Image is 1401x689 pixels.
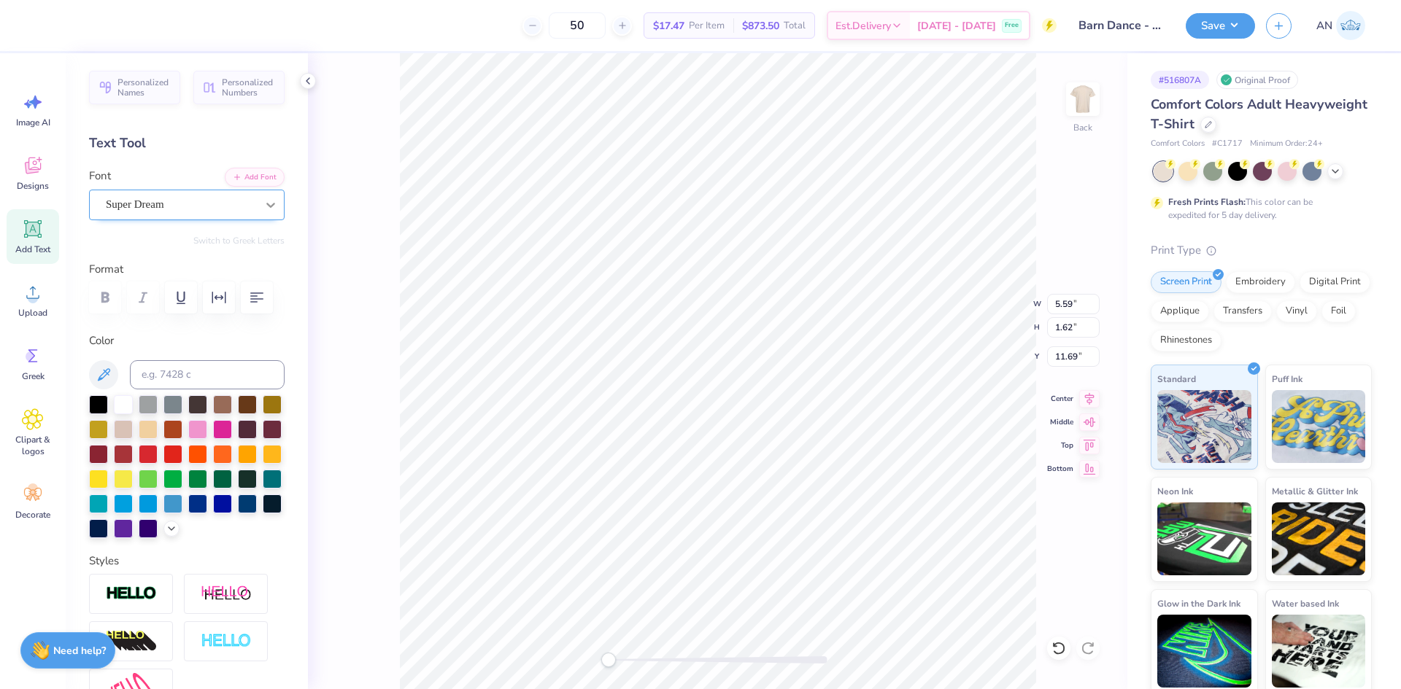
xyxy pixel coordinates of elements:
span: [DATE] - [DATE] [917,18,996,34]
img: Arlo Noche [1336,11,1365,40]
img: Puff Ink [1272,390,1366,463]
span: Middle [1047,416,1073,428]
div: Rhinestones [1151,330,1221,351]
div: Print Type [1151,242,1372,259]
input: – – [549,12,606,39]
span: AN [1316,17,1332,34]
img: Back [1068,85,1097,114]
div: Applique [1151,300,1209,322]
strong: Need help? [53,644,106,658]
span: Standard [1157,371,1196,386]
label: Font [89,168,111,184]
span: Bottom [1047,463,1073,475]
span: $17.47 [653,18,684,34]
span: Personalized Names [117,77,171,98]
div: Embroidery [1226,271,1295,293]
div: Screen Print [1151,271,1221,293]
button: Personalized Names [89,71,180,104]
span: # C1717 [1212,138,1243,150]
div: Foil [1321,300,1356,322]
label: Styles [89,553,119,569]
a: AN [1310,11,1372,40]
span: Clipart & logos [9,434,57,457]
span: Glow in the Dark Ink [1157,596,1240,611]
img: Negative Space [201,633,252,650]
div: Transfers [1213,300,1272,322]
span: Comfort Colors [1151,138,1205,150]
span: Designs [17,180,49,192]
span: Add Text [15,244,50,255]
span: Metallic & Glitter Ink [1272,483,1358,499]
strong: Fresh Prints Flash: [1168,196,1246,208]
button: Personalized Numbers [193,71,285,104]
img: Standard [1157,390,1251,463]
div: Vinyl [1276,300,1317,322]
span: Neon Ink [1157,483,1193,499]
div: Accessibility label [601,653,616,667]
span: Image AI [16,117,50,128]
span: Water based Ink [1272,596,1339,611]
img: Water based Ink [1272,615,1366,688]
span: $873.50 [742,18,779,34]
div: Original Proof [1216,71,1298,89]
div: Back [1073,121,1092,134]
span: Comfort Colors Adult Heavyweight T-Shirt [1151,96,1367,133]
label: Color [89,332,285,349]
div: # 516807A [1151,71,1209,89]
span: Upload [18,307,47,319]
label: Format [89,261,285,278]
img: Shadow [201,585,252,603]
span: Per Item [689,18,725,34]
img: Stroke [106,585,157,602]
span: Total [784,18,806,34]
span: Decorate [15,509,50,521]
div: Text Tool [89,133,285,153]
img: 3D Illusion [106,630,157,653]
input: Untitled Design [1068,11,1175,40]
span: Center [1047,393,1073,405]
button: Switch to Greek Letters [193,235,285,246]
span: Est. Delivery [835,18,891,34]
div: This color can be expedited for 5 day delivery. [1168,195,1348,222]
span: Greek [22,370,45,382]
span: Top [1047,440,1073,451]
button: Add Font [225,168,285,187]
span: Minimum Order: 24 + [1250,138,1323,150]
span: Free [1005,20,1019,31]
span: Puff Ink [1272,371,1302,386]
button: Save [1186,13,1255,39]
div: Digital Print [1300,271,1370,293]
img: Metallic & Glitter Ink [1272,502,1366,575]
input: e.g. 7428 c [130,360,285,389]
span: Personalized Numbers [222,77,276,98]
img: Glow in the Dark Ink [1157,615,1251,688]
img: Neon Ink [1157,502,1251,575]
